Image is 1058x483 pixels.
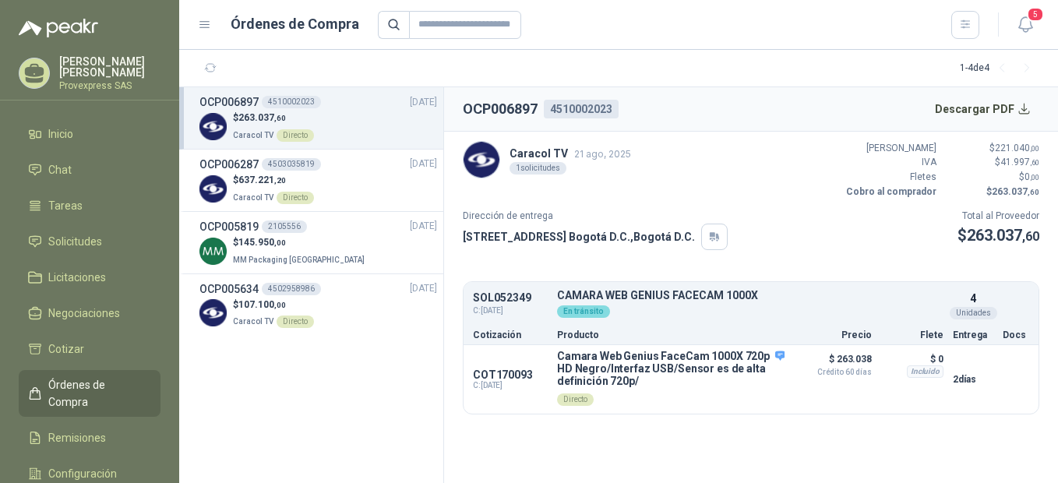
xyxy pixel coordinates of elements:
[199,280,259,298] h3: OCP005634
[48,305,120,322] span: Negociaciones
[510,162,566,175] div: 1 solicitudes
[463,98,538,120] h2: OCP006897
[238,299,286,310] span: 107.100
[233,111,314,125] p: $
[410,219,437,234] span: [DATE]
[233,256,365,264] span: MM Packaging [GEOGRAPHIC_DATA]
[199,93,437,143] a: OCP0068974510002023[DATE] Company Logo$263.037,60Caracol TVDirecto
[995,143,1039,153] span: 221.040
[238,237,286,248] span: 145.950
[48,197,83,214] span: Tareas
[574,148,631,160] span: 21 ago, 2025
[544,100,619,118] div: 4510002023
[557,290,943,301] p: CAMARA WEB GENIUS FACECAM 1000X
[231,13,359,35] h1: Órdenes de Compra
[946,170,1039,185] p: $
[473,381,548,390] span: C: [DATE]
[19,119,160,149] a: Inicio
[48,161,72,178] span: Chat
[199,299,227,326] img: Company Logo
[950,307,997,319] div: Unidades
[1011,11,1039,39] button: 5
[199,218,437,267] a: OCP0058192105556[DATE] Company Logo$145.950,00MM Packaging [GEOGRAPHIC_DATA]
[19,19,98,37] img: Logo peakr
[946,141,1039,156] p: $
[274,238,286,247] span: ,00
[410,95,437,110] span: [DATE]
[19,334,160,364] a: Cotizar
[557,305,610,318] div: En tránsito
[19,263,160,292] a: Licitaciones
[463,209,728,224] p: Dirección de entrega
[960,56,1039,81] div: 1 - 4 de 4
[238,112,286,123] span: 263.037
[946,155,1039,170] p: $
[199,238,227,265] img: Company Logo
[410,281,437,296] span: [DATE]
[274,301,286,309] span: ,00
[48,269,106,286] span: Licitaciones
[274,176,286,185] span: ,20
[992,186,1039,197] span: 263.037
[19,191,160,220] a: Tareas
[843,185,936,199] p: Cobro al comprador
[957,224,1039,248] p: $
[274,114,286,122] span: ,60
[1030,158,1039,167] span: ,60
[843,170,936,185] p: Fletes
[843,155,936,170] p: IVA
[48,125,73,143] span: Inicio
[59,56,160,78] p: [PERSON_NAME] [PERSON_NAME]
[926,93,1040,125] button: Descargar PDF
[464,142,499,178] img: Company Logo
[510,145,631,162] p: Caracol TV
[794,368,872,376] span: Crédito 60 días
[1024,171,1039,182] span: 0
[907,365,943,378] div: Incluido
[473,292,548,304] p: SOL052349
[233,235,368,250] p: $
[199,175,227,203] img: Company Logo
[19,155,160,185] a: Chat
[1003,330,1029,340] p: Docs
[557,330,785,340] p: Producto
[262,96,321,108] div: 4510002023
[199,93,259,111] h3: OCP006897
[794,330,872,340] p: Precio
[262,283,321,295] div: 4502958986
[199,280,437,330] a: OCP0056344502958986[DATE] Company Logo$107.100,00Caracol TVDirecto
[557,350,785,387] p: Camara Web Genius FaceCam 1000X 720p HD Negro/Interfaz USB/Sensor es de alta definición 720p/
[19,227,160,256] a: Solicitudes
[277,129,314,142] div: Directo
[262,158,321,171] div: 4503035819
[1027,7,1044,22] span: 5
[238,175,286,185] span: 637.221
[48,376,146,411] span: Órdenes de Compra
[967,226,1039,245] span: 263.037
[233,317,273,326] span: Caracol TV
[1028,188,1039,196] span: ,60
[19,370,160,417] a: Órdenes de Compra
[881,330,943,340] p: Flete
[199,218,259,235] h3: OCP005819
[946,185,1039,199] p: $
[1022,229,1039,244] span: ,60
[957,209,1039,224] p: Total al Proveedor
[48,233,102,250] span: Solicitudes
[59,81,160,90] p: Provexpress SAS
[233,193,273,202] span: Caracol TV
[277,316,314,328] div: Directo
[473,305,548,317] span: C: [DATE]
[48,340,84,358] span: Cotizar
[953,370,993,389] p: 2 días
[48,465,117,482] span: Configuración
[199,156,437,205] a: OCP0062874503035819[DATE] Company Logo$637.221,20Caracol TVDirecto
[557,393,594,406] div: Directo
[19,298,160,328] a: Negociaciones
[881,350,943,368] p: $ 0
[473,330,548,340] p: Cotización
[970,290,976,307] p: 4
[843,141,936,156] p: [PERSON_NAME]
[199,113,227,140] img: Company Logo
[463,228,695,245] p: [STREET_ADDRESS] Bogotá D.C. , Bogotá D.C.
